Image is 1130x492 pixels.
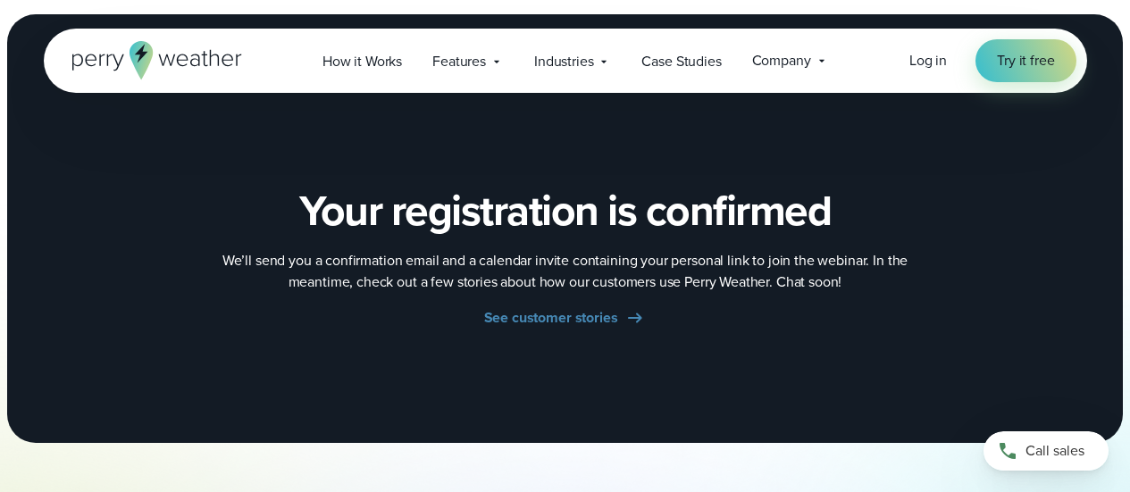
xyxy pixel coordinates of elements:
[299,186,831,236] h2: Your registration is confirmed
[484,307,618,329] span: See customer stories
[307,43,417,79] a: How it Works
[534,51,593,72] span: Industries
[484,307,647,329] a: See customer stories
[432,51,486,72] span: Features
[984,431,1109,471] a: Call sales
[208,250,923,293] p: We’ll send you a confirmation email and a calendar invite containing your personal link to join t...
[997,50,1054,71] span: Try it free
[641,51,721,72] span: Case Studies
[909,50,947,71] a: Log in
[975,39,1076,82] a: Try it free
[322,51,402,72] span: How it Works
[752,50,811,71] span: Company
[626,43,736,79] a: Case Studies
[1025,440,1084,462] span: Call sales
